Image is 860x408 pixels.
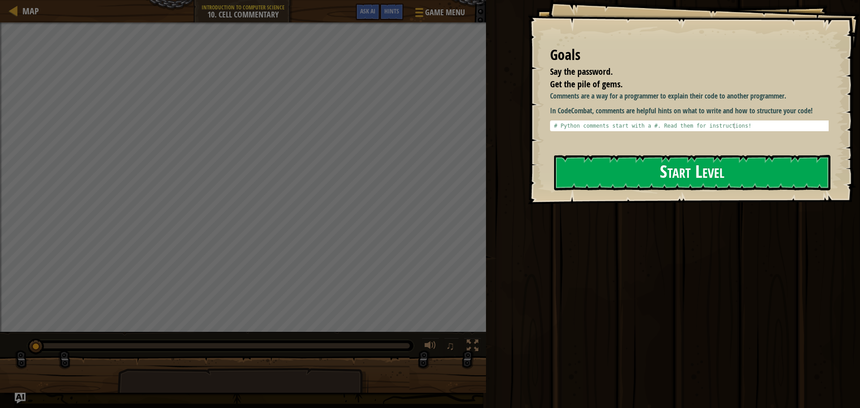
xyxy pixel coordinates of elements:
[408,4,470,25] button: Game Menu
[421,338,439,356] button: Adjust volume
[550,65,613,77] span: Say the password.
[425,7,465,18] span: Game Menu
[550,78,623,90] span: Get the pile of gems.
[446,339,455,352] span: ♫
[464,338,482,356] button: Toggle fullscreen
[22,5,39,17] span: Map
[539,78,826,91] li: Get the pile of gems.
[550,106,835,116] p: In CodeCombat, comments are helpful hints on what to write and how to structure your code!
[550,91,835,101] p: Comments are a way for a programmer to explain their code to another programmer.
[18,5,39,17] a: Map
[444,338,459,356] button: ♫
[15,393,26,404] button: Ask AI
[356,4,380,20] button: Ask AI
[360,7,375,15] span: Ask AI
[554,155,830,190] button: Start Level
[550,45,829,65] div: Goals
[539,65,826,78] li: Say the password.
[384,7,399,15] span: Hints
